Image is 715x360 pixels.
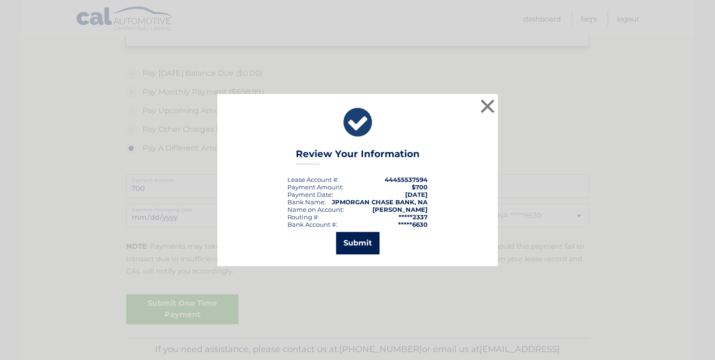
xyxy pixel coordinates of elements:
[287,176,339,183] div: Lease Account #:
[385,176,428,183] strong: 44455537594
[296,148,420,165] h3: Review Your Information
[332,198,428,206] strong: JPMORGAN CHASE BANK, NA
[336,232,379,254] button: Submit
[287,183,343,191] div: Payment Amount:
[372,206,428,213] strong: [PERSON_NAME]
[287,191,333,198] div: :
[287,221,337,228] div: Bank Account #:
[287,198,326,206] div: Bank Name:
[478,97,497,115] button: ×
[287,213,319,221] div: Routing #:
[287,206,344,213] div: Name on Account:
[405,191,428,198] span: [DATE]
[412,183,428,191] span: $700
[287,191,332,198] span: Payment Date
